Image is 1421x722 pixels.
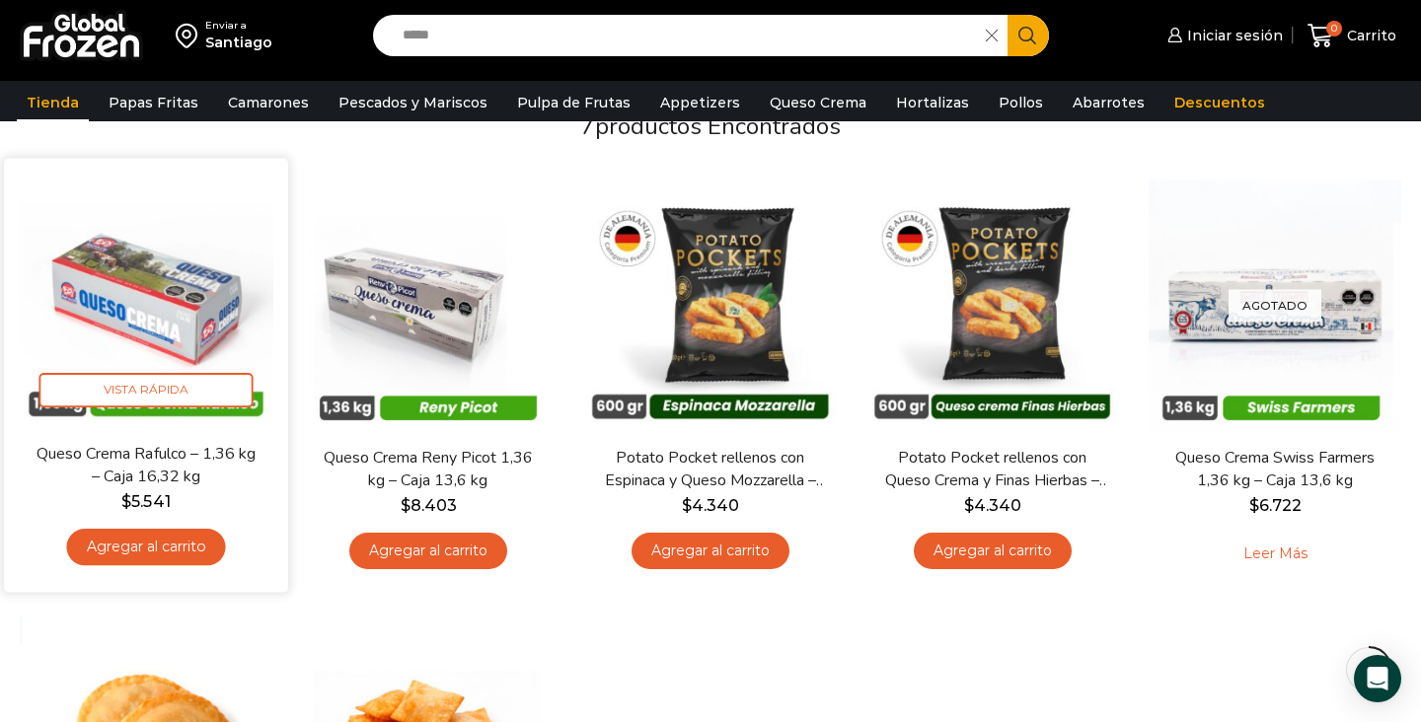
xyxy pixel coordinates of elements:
[879,447,1106,492] a: Potato Pocket rellenos con Queso Crema y Finas Hierbas – Caja 8.4 kg
[914,533,1072,569] a: Agregar al carrito: “Potato Pocket rellenos con Queso Crema y Finas Hierbas - Caja 8.4 kg”
[17,84,89,121] a: Tienda
[401,496,457,515] bdi: 8.403
[1354,655,1401,702] div: Open Intercom Messenger
[315,447,542,492] a: Queso Crema Reny Picot 1,36 kg – Caja 13,6 kg
[682,496,692,515] span: $
[581,110,595,142] span: 7
[1164,84,1275,121] a: Descuentos
[650,84,750,121] a: Appetizers
[989,84,1053,121] a: Pollos
[1249,496,1259,515] span: $
[1303,13,1401,59] a: 0 Carrito
[1182,26,1283,45] span: Iniciar sesión
[1162,16,1283,55] a: Iniciar sesión
[886,84,979,121] a: Hortalizas
[1249,496,1302,515] bdi: 6.722
[1342,26,1396,45] span: Carrito
[1213,533,1338,574] a: Leé más sobre “Queso Crema Swiss Farmers 1,36 kg - Caja 13,6 kg”
[964,496,974,515] span: $
[176,19,205,52] img: address-field-icon.svg
[349,533,507,569] a: Agregar al carrito: “Queso Crema Reny Picot 1,36 kg - Caja 13,6 kg”
[66,529,225,565] a: Agregar al carrito: “Queso Crema Rafulco - 1,36 kg - Caja 16,32 kg”
[205,33,272,52] div: Santiago
[507,84,640,121] a: Pulpa de Frutas
[32,442,261,488] a: Queso Crema Rafulco – 1,36 kg – Caja 16,32 kg
[218,84,319,121] a: Camarones
[39,373,254,407] span: Vista Rápida
[1063,84,1155,121] a: Abarrotes
[329,84,497,121] a: Pescados y Mariscos
[1326,21,1342,36] span: 0
[595,110,841,142] span: productos encontrados
[99,84,208,121] a: Papas Fritas
[401,496,411,515] span: $
[682,496,739,515] bdi: 4.340
[121,492,170,511] bdi: 5.541
[632,533,789,569] a: Agregar al carrito: “Potato Pocket rellenos con Espinaca y Queso Mozzarella - Caja 8.4 kg”
[760,84,876,121] a: Queso Crema
[964,496,1021,515] bdi: 4.340
[205,19,272,33] div: Enviar a
[1008,15,1049,56] button: Search button
[597,447,824,492] a: Potato Pocket rellenos con Espinaca y Queso Mozzarella – Caja 8.4 kg
[121,492,131,511] span: $
[1229,289,1321,322] p: Agotado
[1161,447,1388,492] a: Queso Crema Swiss Farmers 1,36 kg – Caja 13,6 kg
